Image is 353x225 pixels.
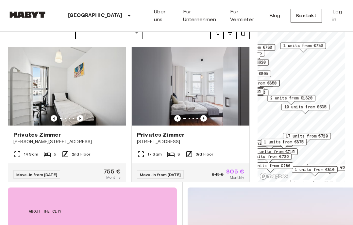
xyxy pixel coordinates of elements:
[227,80,273,90] div: Map marker
[280,42,326,52] div: Map marker
[283,43,323,49] span: 1 units from €730
[210,26,224,39] button: tune
[226,70,271,81] div: Map marker
[295,167,335,172] span: 1 units from €810
[252,148,298,158] div: Map marker
[214,52,260,63] div: Map marker
[216,87,264,97] div: Map marker
[8,47,126,186] a: Marketing picture of unit DE-01-302-006-05Previous imagePrevious imagePrivates Zimmer[PERSON_NAME...
[54,151,56,157] span: 5
[249,154,289,159] span: 1 units from €725
[140,172,181,177] span: Move-in from [DATE]
[77,115,83,122] button: Previous image
[224,26,237,39] button: tune
[24,151,38,157] span: 14 Sqm
[267,95,315,105] div: Map marker
[255,149,295,155] span: 1 units from €715
[284,104,327,110] span: 10 units from €635
[212,172,224,177] span: 845 €
[200,115,207,122] button: Previous image
[250,163,290,169] span: 1 units from €780
[196,151,213,157] span: 3rd Floor
[51,115,57,122] button: Previous image
[218,89,264,99] div: Map marker
[219,50,265,60] div: Map marker
[219,88,261,94] span: 16 units from €645
[223,89,268,99] div: Map marker
[183,8,220,23] a: Für Unternehmen
[226,90,265,96] span: 2 units from €760
[68,12,123,20] p: [GEOGRAPHIC_DATA]
[269,12,280,20] a: Blog
[132,47,249,126] img: Marketing picture of unit DE-01-047-05H
[230,174,244,180] span: Monthly
[237,80,277,86] span: 1 units from €850
[226,59,266,65] span: 1 units from €620
[8,26,76,39] input: Choose date
[8,11,47,18] img: Habyt
[261,139,307,149] div: Map marker
[16,172,57,177] span: Move-in from [DATE]
[137,131,184,139] span: Privates Zimmer
[246,153,292,163] div: Map marker
[281,104,329,114] div: Map marker
[283,133,331,143] div: Map marker
[247,162,293,172] div: Map marker
[228,71,268,77] span: 2 units from €805
[131,47,250,186] a: Marketing picture of unit DE-01-047-05HPrevious imagePrevious imagePrivates Zimmer[STREET_ADDRESS...
[72,151,90,157] span: 2nd Floor
[332,8,345,23] a: Log in
[226,169,244,174] span: 805 €
[229,44,275,54] div: Map marker
[307,164,353,174] div: Map marker
[13,131,61,139] span: Privates Zimmer
[223,59,269,69] div: Map marker
[174,115,181,122] button: Previous image
[104,169,121,174] span: 755 €
[154,8,173,23] a: Über uns
[29,208,156,214] span: About the city
[292,166,338,176] div: Map marker
[147,151,162,157] span: 17 Sqm
[137,139,244,145] span: [STREET_ADDRESS]
[260,172,288,180] a: Mapbox logo
[294,180,333,186] span: 1 units from €740
[232,45,272,51] span: 1 units from €780
[291,180,336,190] div: Map marker
[310,164,350,170] span: 1 units from €695
[224,24,270,35] div: Map marker
[234,80,280,90] div: Map marker
[13,139,121,145] span: [PERSON_NAME][STREET_ADDRESS]
[177,151,180,157] span: 8
[221,89,261,95] span: 1 units from €705
[270,95,312,101] span: 2 units from €1320
[8,47,126,126] img: Marketing picture of unit DE-01-302-006-05
[286,133,328,139] span: 17 units from €720
[264,139,304,145] span: 1 units from €875
[230,8,259,23] a: Für Vermieter
[234,80,279,90] div: Map marker
[218,88,263,98] div: Map marker
[291,9,322,22] a: Kontakt
[222,50,262,56] span: 3 units from €655
[106,174,121,180] span: Monthly
[237,26,250,39] button: tune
